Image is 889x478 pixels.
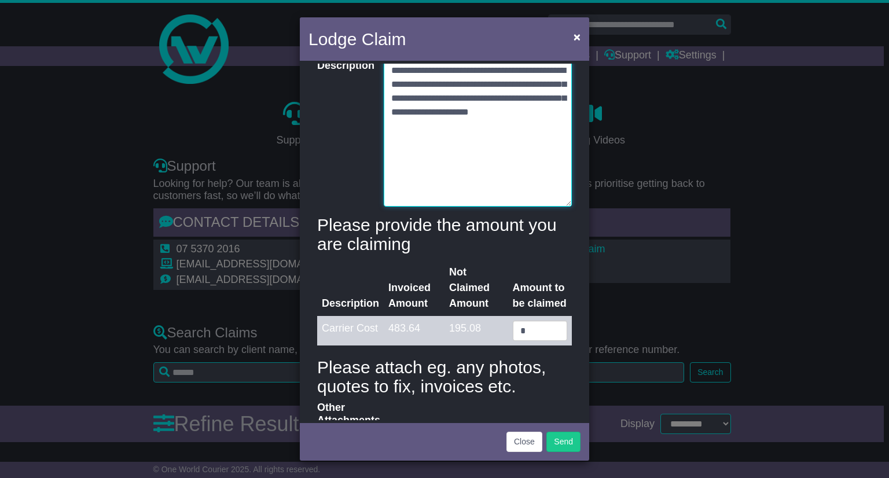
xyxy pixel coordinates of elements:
button: Close [568,25,586,49]
span: × [574,30,581,43]
td: Carrier Cost [317,316,384,345]
h4: Please provide the amount you are claiming [317,215,572,253]
td: 195.08 [444,316,508,345]
h4: Please attach eg. any photos, quotes to fix, invoices etc. [317,358,572,396]
label: Other Attachments [311,402,378,447]
th: Description [317,260,384,316]
th: Invoiced Amount [384,260,444,316]
button: Close [506,432,542,452]
label: Description [311,60,378,204]
th: Amount to be claimed [508,260,572,316]
th: Not Claimed Amount [444,260,508,316]
button: Send [546,432,581,452]
h4: Lodge Claim [308,26,406,52]
td: 483.64 [384,316,444,345]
